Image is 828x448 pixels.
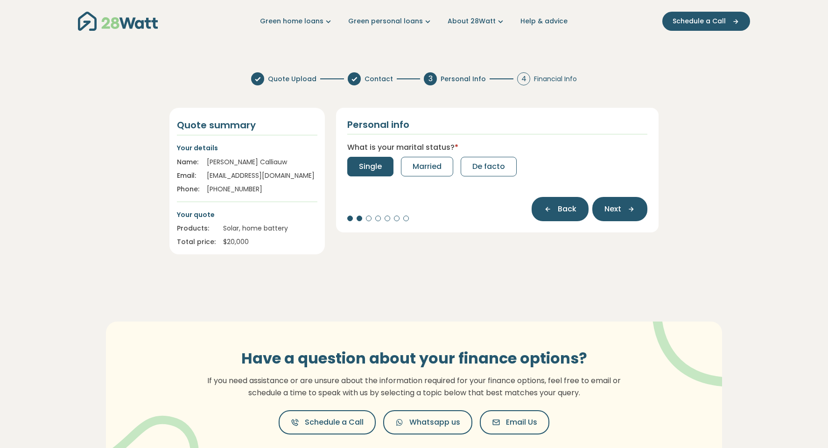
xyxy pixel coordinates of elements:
[207,171,317,181] div: [EMAIL_ADDRESS][DOMAIN_NAME]
[441,74,486,84] span: Personal Info
[506,417,537,428] span: Email Us
[177,157,199,167] div: Name:
[662,12,750,31] button: Schedule a Call
[359,161,382,172] span: Single
[78,12,158,31] img: 28Watt
[424,72,437,85] div: 3
[78,9,750,33] nav: Main navigation
[177,143,317,153] p: Your details
[401,157,453,176] button: Married
[532,197,589,221] button: Back
[592,197,647,221] button: Next
[177,184,199,194] div: Phone:
[365,74,393,84] span: Contact
[347,119,409,130] h2: Personal info
[177,237,216,247] div: Total price:
[558,203,576,215] span: Back
[207,157,317,167] div: [PERSON_NAME] Calliauw
[177,171,199,181] div: Email:
[472,161,505,172] span: De facto
[480,410,549,434] button: Email Us
[534,74,577,84] span: Financial Info
[223,224,317,233] div: Solar, home battery
[448,16,505,26] a: About 28Watt
[673,16,726,26] span: Schedule a Call
[517,72,530,85] div: 4
[604,203,621,215] span: Next
[409,417,460,428] span: Whatsapp us
[348,16,433,26] a: Green personal loans
[520,16,568,26] a: Help & advice
[202,375,626,399] p: If you need assistance or are unsure about the information required for your finance options, fee...
[260,16,333,26] a: Green home loans
[223,237,317,247] div: $ 20,000
[628,296,750,387] img: vector
[383,410,472,434] button: Whatsapp us
[461,157,517,176] button: De facto
[347,142,458,153] label: What is your marital status?
[413,161,442,172] span: Married
[279,410,376,434] button: Schedule a Call
[177,224,216,233] div: Products:
[177,119,317,131] h4: Quote summary
[207,184,317,194] div: [PHONE_NUMBER]
[268,74,316,84] span: Quote Upload
[202,350,626,367] h3: Have a question about your finance options?
[347,157,393,176] button: Single
[177,210,317,220] p: Your quote
[305,417,364,428] span: Schedule a Call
